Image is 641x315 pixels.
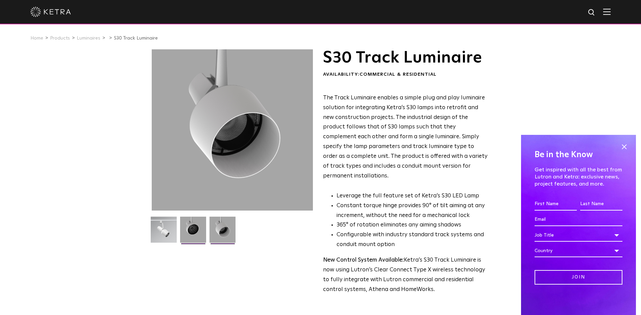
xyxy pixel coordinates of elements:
div: Job Title [535,229,622,242]
li: Configurable with industry standard track systems and conduit mount option [337,230,488,250]
a: S30 Track Luminaire [114,36,158,41]
img: Hamburger%20Nav.svg [603,8,611,15]
div: Country [535,244,622,257]
li: 365° of rotation eliminates any aiming shadows [337,220,488,230]
span: Commercial & Residential [360,72,437,77]
h4: Be in the Know [535,148,622,161]
input: Last Name [580,198,622,211]
strong: New Control System Available: [323,257,404,263]
input: Join [535,270,622,285]
input: Email [535,213,622,226]
a: Home [30,36,43,41]
p: Ketra’s S30 Track Luminaire is now using Lutron’s Clear Connect Type X wireless technology to ful... [323,256,488,295]
li: Constant torque hinge provides 90° of tilt aiming at any increment, without the need for a mechan... [337,201,488,221]
input: First Name [535,198,577,211]
img: search icon [588,8,596,17]
a: Luminaires [77,36,100,41]
img: 3b1b0dc7630e9da69e6b [180,217,206,248]
div: Availability: [323,71,488,78]
span: The Track Luminaire enables a simple plug and play luminaire solution for integrating Ketra’s S30... [323,95,488,179]
a: Products [50,36,70,41]
h1: S30 Track Luminaire [323,49,488,66]
img: 9e3d97bd0cf938513d6e [209,217,236,248]
img: S30-Track-Luminaire-2021-Web-Square [151,217,177,248]
img: ketra-logo-2019-white [30,7,71,17]
li: Leverage the full feature set of Ketra’s S30 LED Lamp [337,191,488,201]
p: Get inspired with all the best from Lutron and Ketra: exclusive news, project features, and more. [535,166,622,187]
